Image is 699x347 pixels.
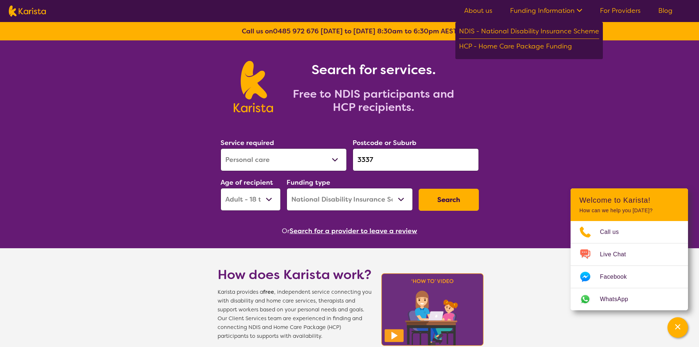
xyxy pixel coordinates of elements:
span: Call us [600,227,628,238]
label: Service required [221,138,274,147]
span: Karista provides a , independent service connecting you with disability and home care services, t... [218,288,372,341]
span: Or [282,225,290,236]
a: For Providers [600,6,641,15]
div: NDIS - National Disability Insurance Scheme [459,26,599,39]
img: Karista logo [9,6,46,17]
b: Call us on [DATE] to [DATE] 8:30am to 6:30pm AEST [242,27,457,36]
a: Web link opens in a new tab. [571,288,688,310]
div: Channel Menu [571,188,688,310]
a: About us [464,6,492,15]
button: Search for a provider to leave a review [290,225,417,236]
ul: Choose channel [571,221,688,310]
h2: Free to NDIS participants and HCP recipients. [282,87,465,114]
button: Channel Menu [667,317,688,338]
b: free [263,289,274,296]
div: HCP - Home Care Package Funding [459,41,599,54]
a: 0485 972 676 [273,27,319,36]
label: Age of recipient [221,178,273,187]
img: Karista logo [234,61,273,112]
button: Search [419,189,479,211]
a: Blog [658,6,673,15]
span: Facebook [600,271,636,282]
h2: Welcome to Karista! [579,196,679,205]
label: Funding type [287,178,330,187]
p: How can we help you [DATE]? [579,207,679,214]
span: WhatsApp [600,294,637,305]
label: Postcode or Suburb [353,138,416,147]
h1: How does Karista work? [218,266,372,283]
a: Funding Information [510,6,582,15]
input: Type [353,148,479,171]
h1: Search for services. [282,61,465,79]
span: Live Chat [600,249,635,260]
